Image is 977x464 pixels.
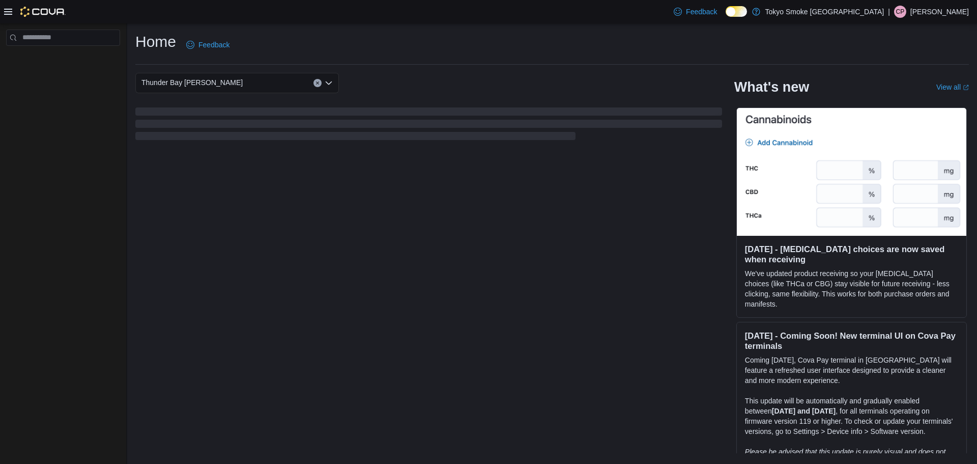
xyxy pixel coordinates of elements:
p: | [888,6,890,18]
input: Dark Mode [726,6,747,17]
strong: [DATE] and [DATE] [772,407,836,415]
img: Cova [20,7,66,17]
svg: External link [963,85,969,91]
a: Feedback [182,35,234,55]
span: CP [896,6,905,18]
button: Open list of options [325,79,333,87]
div: Cameron Palmer [894,6,906,18]
span: Thunder Bay [PERSON_NAME] [141,76,243,89]
h2: What's new [734,79,809,95]
span: Feedback [686,7,717,17]
p: This update will be automatically and gradually enabled between , for all terminals operating on ... [745,396,958,436]
a: View allExternal link [936,83,969,91]
p: Coming [DATE], Cova Pay terminal in [GEOGRAPHIC_DATA] will feature a refreshed user interface des... [745,355,958,386]
h1: Home [135,32,176,52]
span: Feedback [198,40,229,50]
a: Feedback [670,2,721,22]
button: Clear input [313,79,322,87]
nav: Complex example [6,48,120,72]
p: We've updated product receiving so your [MEDICAL_DATA] choices (like THCa or CBG) stay visible fo... [745,268,958,309]
h3: [DATE] - Coming Soon! New terminal UI on Cova Pay terminals [745,331,958,351]
span: Loading [135,110,722,142]
h3: [DATE] - [MEDICAL_DATA] choices are now saved when receiving [745,244,958,264]
p: [PERSON_NAME] [910,6,969,18]
p: Tokyo Smoke [GEOGRAPHIC_DATA] [765,6,884,18]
